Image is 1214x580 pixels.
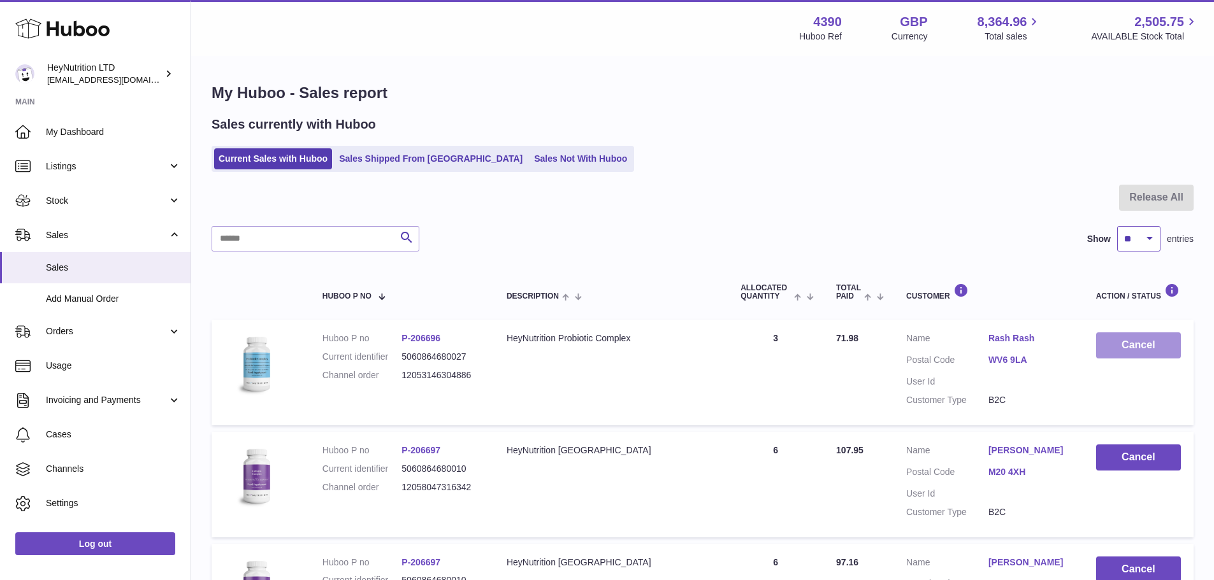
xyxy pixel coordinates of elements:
button: Cancel [1096,444,1181,470]
div: HeyNutrition [GEOGRAPHIC_DATA] [507,444,715,456]
a: P-206697 [401,445,440,455]
a: M20 4XH [988,466,1071,478]
dt: Current identifier [322,351,402,363]
a: Sales Not With Huboo [530,148,632,169]
td: 6 [728,432,823,537]
a: 8,364.96 Total sales [978,13,1042,43]
dt: Name [906,444,988,460]
div: Customer [906,283,1071,301]
a: WV6 9LA [988,354,1071,366]
strong: 4390 [813,13,842,31]
a: [PERSON_NAME] [988,444,1071,456]
dd: 12058047316342 [401,481,481,493]
span: Settings [46,497,181,509]
a: Rash Rash [988,332,1071,344]
span: Orders [46,325,168,337]
span: Huboo P no [322,292,372,301]
span: Usage [46,360,181,372]
dt: Huboo P no [322,332,402,344]
a: [PERSON_NAME] [988,556,1071,569]
div: Currency [892,31,928,43]
img: internalAdmin-4390@internal.huboo.com [15,64,34,83]
img: 43901725567622.jpeg [224,444,288,508]
dd: B2C [988,506,1071,518]
span: Channels [46,463,181,475]
dt: Customer Type [906,506,988,518]
dt: Postal Code [906,466,988,481]
span: 71.98 [836,333,858,343]
span: Total sales [985,31,1041,43]
span: 8,364.96 [978,13,1027,31]
td: 3 [728,320,823,425]
span: Stock [46,195,168,207]
span: My Dashboard [46,126,181,138]
dd: B2C [988,394,1071,406]
dt: Channel order [322,369,402,381]
dt: User Id [906,488,988,500]
span: Listings [46,160,168,173]
span: Add Manual Order [46,293,181,305]
button: Cancel [1096,332,1181,358]
dt: Huboo P no [322,556,402,569]
dt: Current identifier [322,463,402,475]
dd: 12053146304886 [401,369,481,381]
div: Huboo Ref [799,31,842,43]
h1: My Huboo - Sales report [212,83,1194,103]
div: HeyNutrition LTD [47,62,162,86]
dd: 5060864680027 [401,351,481,363]
span: entries [1167,233,1194,245]
span: ALLOCATED Quantity [741,284,791,301]
div: HeyNutrition Probiotic Complex [507,332,715,344]
span: [EMAIL_ADDRESS][DOMAIN_NAME] [47,74,187,85]
a: Sales Shipped From [GEOGRAPHIC_DATA] [335,148,527,169]
span: Cases [46,428,181,441]
div: HeyNutrition [GEOGRAPHIC_DATA] [507,556,715,569]
dt: Name [906,332,988,348]
dt: Huboo P no [322,444,402,456]
dt: User Id [906,376,988,388]
a: P-206696 [401,333,440,343]
label: Show [1087,233,1111,245]
strong: GBP [900,13,927,31]
span: Invoicing and Payments [46,394,168,406]
a: 2,505.75 AVAILABLE Stock Total [1091,13,1199,43]
a: P-206697 [401,557,440,567]
span: Total paid [836,284,861,301]
span: 97.16 [836,557,858,567]
img: 43901725567703.jpeg [224,332,288,396]
div: Action / Status [1096,283,1181,301]
dt: Channel order [322,481,402,493]
dd: 5060864680010 [401,463,481,475]
span: AVAILABLE Stock Total [1091,31,1199,43]
a: Current Sales with Huboo [214,148,332,169]
h2: Sales currently with Huboo [212,116,376,133]
span: Sales [46,262,181,274]
a: Log out [15,532,175,555]
span: Sales [46,229,168,241]
span: Description [507,292,559,301]
dt: Postal Code [906,354,988,369]
dt: Name [906,556,988,572]
span: 2,505.75 [1134,13,1184,31]
span: 107.95 [836,445,864,455]
dt: Customer Type [906,394,988,406]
